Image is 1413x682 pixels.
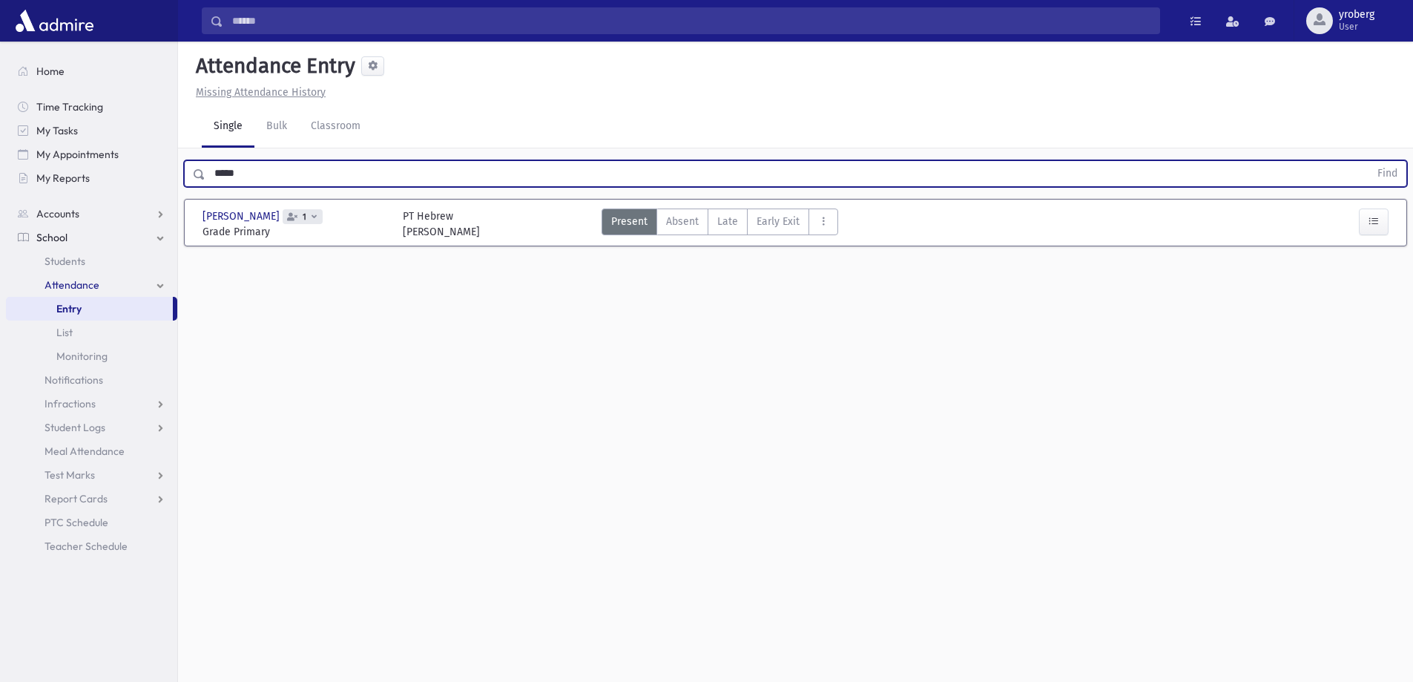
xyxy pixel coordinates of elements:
span: Absent [666,214,699,229]
a: Single [202,106,254,148]
a: Classroom [299,106,372,148]
a: Test Marks [6,463,177,487]
span: Monitoring [56,350,108,363]
h5: Attendance Entry [190,53,355,79]
span: PTC Schedule [45,516,108,529]
span: My Tasks [36,124,78,137]
span: Accounts [36,207,79,220]
a: Accounts [6,202,177,226]
a: Notifications [6,368,177,392]
a: Bulk [254,106,299,148]
a: Student Logs [6,416,177,439]
span: My Reports [36,171,90,185]
div: PT Hebrew [PERSON_NAME] [403,209,480,240]
a: Students [6,249,177,273]
span: Test Marks [45,468,95,482]
input: Search [223,7,1159,34]
a: My Appointments [6,142,177,166]
span: Meal Attendance [45,445,125,458]
span: yroberg [1339,9,1374,21]
a: Home [6,59,177,83]
span: Time Tracking [36,100,103,114]
button: Find [1368,161,1406,186]
span: Students [45,255,85,268]
span: Infractions [45,397,96,410]
a: Entry [6,297,173,321]
span: Teacher Schedule [45,540,128,553]
a: Time Tracking [6,95,177,119]
span: Present [611,214,648,229]
div: AttTypes [602,209,838,240]
a: School [6,226,177,249]
a: My Tasks [6,119,177,142]
img: AdmirePro [12,6,97,36]
span: Late [717,214,738,229]
span: Early Exit [757,214,800,229]
a: Meal Attendance [6,439,177,463]
span: List [56,326,73,339]
a: Infractions [6,392,177,416]
span: [PERSON_NAME] [202,209,283,224]
a: Monitoring [6,344,177,368]
span: Student Logs [45,421,105,434]
span: User [1339,21,1374,33]
span: Entry [56,302,82,315]
u: Missing Attendance History [196,86,326,99]
span: My Appointments [36,148,119,161]
a: List [6,321,177,344]
span: 1 [300,212,309,222]
a: Attendance [6,273,177,297]
a: My Reports [6,166,177,190]
a: Teacher Schedule [6,534,177,558]
span: Attendance [45,278,99,292]
span: Report Cards [45,492,108,505]
span: Grade Primary [202,224,388,240]
span: Notifications [45,373,103,387]
a: Report Cards [6,487,177,511]
a: Missing Attendance History [190,86,326,99]
span: Home [36,65,65,78]
span: School [36,231,67,244]
a: PTC Schedule [6,511,177,534]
